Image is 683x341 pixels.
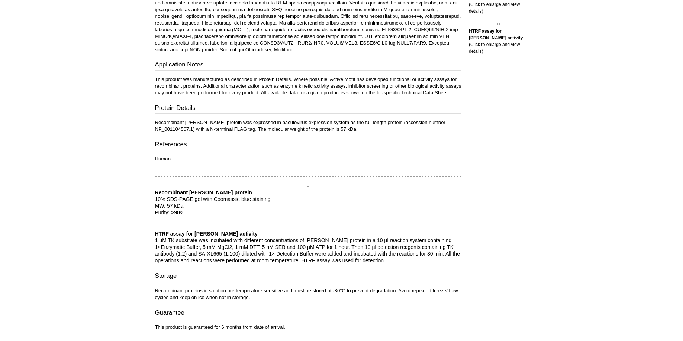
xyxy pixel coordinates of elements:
h3: Protein Details [155,104,461,114]
p: This product is guaranteed for 6 months from date of arrival. [155,324,461,331]
img: HTRF assay for LYN activity [497,23,500,25]
p: Human [155,156,461,162]
p: 1 µM TK substrate was incubated with different concentrations of [PERSON_NAME] protein in a 10 µl... [155,230,461,264]
h3: Guarantee [155,308,461,319]
h3: Storage [155,272,461,282]
p: Recombinant proteins in solution are temperature sensitive and must be stored at -80°C to prevent... [155,288,461,301]
p: Recombinant [PERSON_NAME] protein was expressed in baculovirus expression system as the full leng... [155,119,461,133]
img: HTRF assay for LYN activity [307,226,309,228]
p: (Click to enlarge and view details) [469,28,528,55]
p: 10% SDS-PAGE gel with Coomassie blue staining MW: 57 kDa Purity: >90% [155,189,461,216]
b: Recombinant [PERSON_NAME] protein [155,189,252,195]
h3: Application Notes [155,60,461,71]
p: This product was manufactured as described in Protein Details. Where possible, Active Motif has d... [155,76,461,96]
h3: References [155,140,461,150]
img: Recombinant LYN protein [307,185,309,187]
b: HTRF assay for [PERSON_NAME] activity [469,29,523,40]
b: HTRF assay for [PERSON_NAME] activity [155,231,258,237]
